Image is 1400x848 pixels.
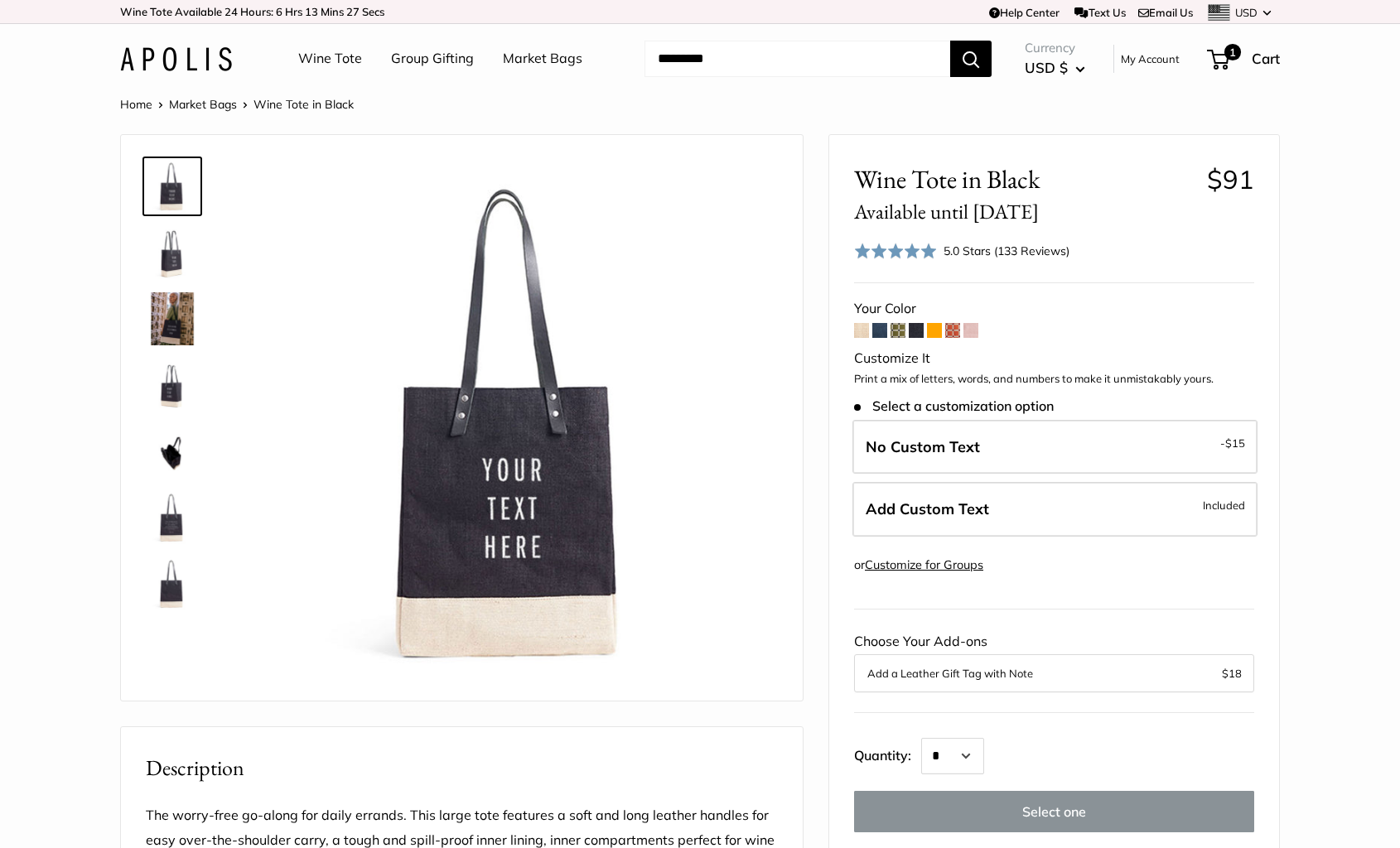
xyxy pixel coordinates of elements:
[305,5,318,18] span: 13
[298,46,362,71] a: Wine Tote
[867,663,1241,683] button: Add a Leather Gift Tag with Note
[854,371,1254,388] p: Print a mix of letters, words, and numbers to make it unmistakably yours.
[142,422,202,481] a: Wine Tote in Black
[1209,46,1280,72] a: 1 Cart
[253,97,354,112] span: Wine Tote in Black
[1025,36,1085,60] span: Currency
[142,157,202,216] a: Your new favorite carry-all.
[253,160,778,684] img: Your new favorite carry-all.
[854,791,1254,832] button: Select one
[146,557,199,610] img: Wine Tote in Black
[866,499,989,518] span: Add Custom Text
[146,359,199,412] img: Wine Tote in Black
[142,289,202,349] a: Wine Tote in Black
[346,5,360,18] span: 27
[854,629,1254,692] div: Choose Your Add-ons
[321,5,344,18] span: Mins
[503,46,582,71] a: Market Bags
[1025,59,1068,76] span: USD $
[866,437,980,456] span: No Custom Text
[285,5,302,18] span: Hrs
[865,557,983,572] a: Customize for Groups
[142,355,202,415] a: Wine Tote in Black
[391,46,474,71] a: Group Gifting
[146,160,199,213] img: Your new favorite carry-all.
[146,226,199,279] img: Wine Tote in Black
[944,242,1069,260] div: 5.0 Stars (133 Reviews)
[950,41,992,77] button: Search
[276,5,282,18] span: 6
[854,164,1195,225] span: Wine Tote in Black
[142,223,202,282] a: Wine Tote in Black
[854,198,1039,224] small: Available until [DATE]
[146,292,199,345] img: Wine Tote in Black
[1025,55,1085,81] button: USD $
[142,554,202,614] a: Wine Tote in Black
[146,752,778,784] h2: Description
[1203,495,1245,515] span: Included
[1121,49,1180,69] a: My Account
[1235,6,1258,19] span: USD
[120,97,152,112] a: Home
[854,238,1069,263] div: 5.0 Stars (133 Reviews)
[142,488,202,547] a: Wine Tote in Black
[854,398,1054,414] span: Select a customization option
[1220,433,1245,453] span: -
[644,41,950,77] input: Search...
[169,97,237,112] a: Market Bags
[852,420,1258,475] label: Leave Blank
[989,6,1060,19] a: Help Center
[120,47,232,71] img: Apolis
[1224,44,1241,60] span: 1
[854,296,1254,321] div: Your Color
[146,425,199,478] img: Wine Tote in Black
[1225,436,1245,450] span: $15
[852,482,1258,537] label: Add Custom Text
[854,733,921,774] label: Quantity:
[854,346,1254,371] div: Customize It
[1074,6,1125,19] a: Text Us
[1252,50,1280,67] span: Cart
[1222,667,1242,680] span: $18
[120,94,354,115] nav: Breadcrumb
[854,554,983,576] div: or
[1207,163,1254,195] span: $91
[146,491,199,544] img: Wine Tote in Black
[1138,6,1193,19] a: Email Us
[362,5,384,18] span: Secs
